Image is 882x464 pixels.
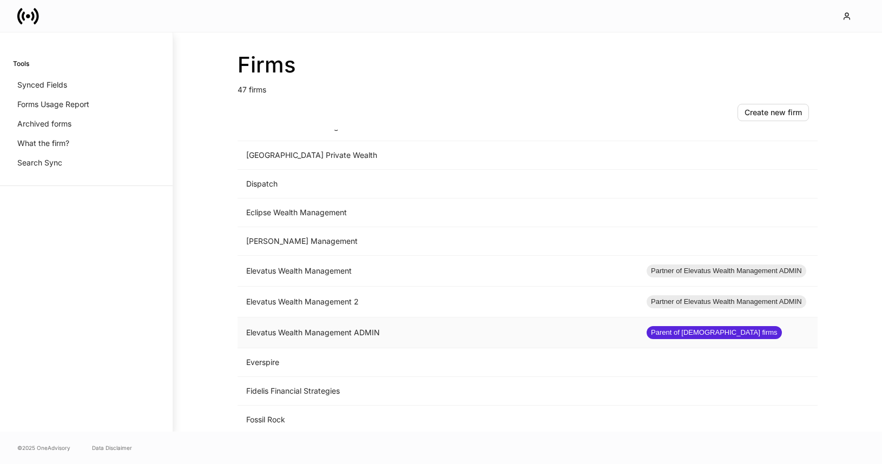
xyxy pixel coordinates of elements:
[17,443,70,452] span: © 2025 OneAdvisory
[238,377,638,406] td: Fidelis Financial Strategies
[238,227,638,256] td: [PERSON_NAME] Management
[238,317,638,348] td: Elevatus Wealth Management ADMIN
[13,134,160,153] a: What the firm?
[17,99,89,110] p: Forms Usage Report
[17,138,69,149] p: What the firm?
[17,79,67,90] p: Synced Fields
[17,118,71,129] p: Archived forms
[13,75,160,95] a: Synced Fields
[647,327,782,338] span: Parent of [DEMOGRAPHIC_DATA] firms
[647,296,806,307] span: Partner of Elevatus Wealth Management ADMIN
[13,153,160,173] a: Search Sync
[238,141,638,170] td: [GEOGRAPHIC_DATA] Private Wealth
[238,406,638,434] td: Fossil Rock
[238,256,638,287] td: Elevatus Wealth Management
[13,95,160,114] a: Forms Usage Report
[13,58,29,69] h6: Tools
[647,266,806,276] span: Partner of Elevatus Wealth Management ADMIN
[238,198,638,227] td: Eclipse Wealth Management
[13,114,160,134] a: Archived forms
[738,104,809,121] button: Create new firm
[238,52,818,78] h2: Firms
[92,443,132,452] a: Data Disclaimer
[17,157,62,168] p: Search Sync
[238,287,638,317] td: Elevatus Wealth Management 2
[238,170,638,198] td: Dispatch
[745,107,802,118] div: Create new firm
[238,78,818,95] p: 47 firms
[238,348,638,377] td: Everspire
